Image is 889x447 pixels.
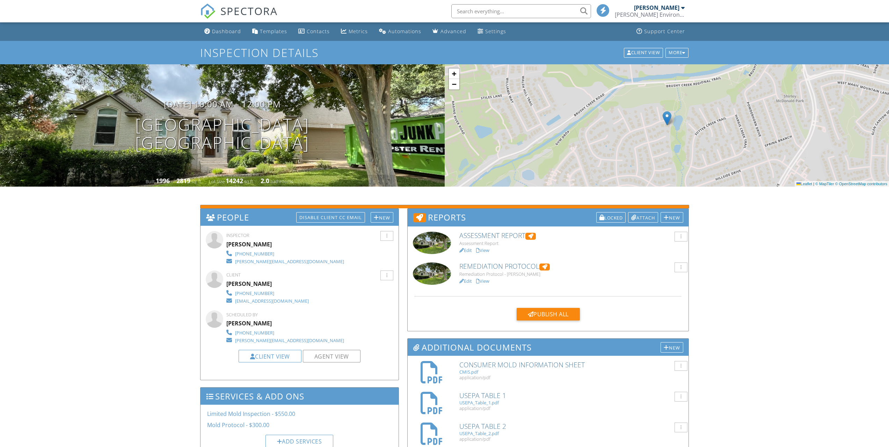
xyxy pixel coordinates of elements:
a: [PHONE_NUMBER] [226,250,344,257]
input: Search everything... [451,4,591,18]
div: CMIS.pdf [459,369,684,375]
span: | [813,182,814,186]
h6: Remediation Protocol [459,262,684,271]
div: application/pdf [459,436,684,442]
a: Client View [250,353,290,360]
div: Settings [485,28,506,35]
a: View [476,278,489,284]
a: Metrics [338,25,371,38]
h3: Additional Documents [408,339,689,356]
a: [PHONE_NUMBER] [226,289,309,297]
div: Contacts [307,28,330,35]
div: Metrics [349,28,368,35]
a: Automations (Basic) [376,25,424,38]
a: Zoom in [449,69,459,79]
div: Locked [596,212,626,223]
div: application/pdf [459,405,684,411]
div: [PHONE_NUMBER] [235,290,274,296]
div: Remediation Protocol - [PERSON_NAME] [459,271,684,277]
h3: People [201,209,399,226]
a: [PERSON_NAME][EMAIL_ADDRESS][DOMAIN_NAME] [226,257,344,265]
div: Howard Environmental LLC TDLR #ACO1264 [615,11,685,18]
a: © OpenStreetMap contributors [835,182,887,186]
span: Mold Protocol - $300.00 [207,421,269,429]
div: USEPA_Table_2.pdf [459,431,684,436]
h1: Inspection Details [200,46,689,59]
div: Support Center [644,28,685,35]
a: Support Center [634,25,688,38]
a: Remediation Protocol Remediation Protocol - [PERSON_NAME] [459,262,684,277]
h6: Assessment Report [459,232,684,240]
div: Attach [628,212,658,223]
span: sq.ft. [244,178,254,185]
div: Dashboard [212,28,241,35]
div: [PERSON_NAME] [634,4,679,11]
img: Marker [663,111,671,125]
div: 14242 [226,176,243,185]
div: New [661,212,683,223]
div: [EMAIL_ADDRESS][DOMAIN_NAME] [235,298,309,304]
a: Client View [623,49,665,55]
a: Templates [249,25,290,38]
span: Inspector [226,232,249,238]
a: [PERSON_NAME][EMAIL_ADDRESS][DOMAIN_NAME] [226,336,344,344]
a: SPECTORA [200,9,278,24]
a: Advanced [430,25,469,38]
div: Templates [260,28,287,35]
a: Contacts [296,25,333,38]
div: [PERSON_NAME][EMAIL_ADDRESS][DOMAIN_NAME] [235,259,344,264]
a: Edit [459,247,472,253]
h6: USEPA TABLE 1 [459,392,684,399]
span: Client [226,272,241,278]
span: + [452,69,456,78]
div: [PERSON_NAME] [226,239,272,250]
div: New [371,212,393,223]
div: Disable Client CC Email [296,212,365,223]
a: [PHONE_NUMBER] [226,329,344,336]
h6: Consumer Mold Information Sheet [459,361,684,368]
div: Assessment Report [459,240,684,246]
li: Service: Mold Protocol [206,421,393,429]
a: Zoom out [449,79,459,89]
h1: [GEOGRAPHIC_DATA] [GEOGRAPHIC_DATA] [135,115,309,152]
div: application/pdf [459,375,684,380]
span: bathrooms [270,178,293,185]
h3: Services & Add ons [201,388,399,405]
div: New [661,342,683,353]
a: Consumer Mold Information Sheet CMIS.pdf application/pdf [459,361,684,380]
a: View [476,247,489,253]
span: Lot Size [209,178,225,185]
h3: Agreements Outdated [201,205,689,222]
a: [EMAIL_ADDRESS][DOMAIN_NAME] [226,297,309,304]
h6: USEPA Table 2 [459,423,684,430]
div: 2819 [176,176,190,185]
div: 2.0 [261,176,269,185]
div: [PHONE_NUMBER] [235,330,274,336]
a: Settings [475,25,509,38]
h3: [DATE] 10:00 am - 12:00 pm [164,99,281,109]
div: Automations [388,28,421,35]
a: Dashboard [202,25,244,38]
img: The Best Home Inspection Software - Spectora [200,3,216,19]
a: USEPA Table 2 USEPA_Table_2.pdf application/pdf [459,423,684,442]
div: Client View [624,48,663,58]
a: Assessment Report Assessment Report [459,232,684,246]
div: [PHONE_NUMBER] [235,251,274,257]
div: Advanced [440,28,466,35]
a: USEPA TABLE 1 USEPA_Table_1.pdf application/pdf [459,392,684,411]
div: USEPA_Table_1.pdf [459,400,684,405]
div: [PERSON_NAME] [226,279,272,289]
span: Limited Mold Inspection - $550.00 [207,410,295,418]
span: sq. ft. [191,178,202,185]
span: SPECTORA [220,3,278,18]
div: 1996 [156,176,170,185]
div: Publish All [517,308,580,320]
div: [PERSON_NAME] [226,318,272,329]
div: More [665,48,688,58]
li: Service: Limited Mold Inspection [206,410,393,418]
span: − [452,80,456,88]
span: Built [146,178,155,185]
h3: Reports [408,209,689,226]
div: [PERSON_NAME][EMAIL_ADDRESS][DOMAIN_NAME] [235,338,344,343]
span: Scheduled By [226,311,258,318]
